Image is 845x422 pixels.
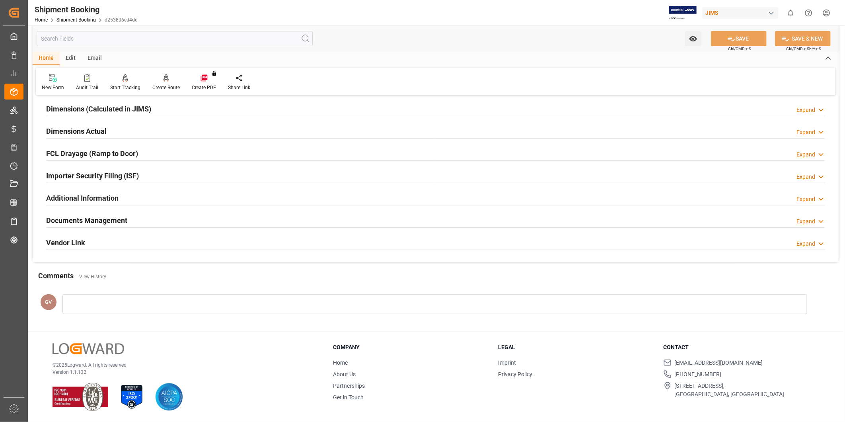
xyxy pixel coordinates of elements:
[76,84,98,91] div: Audit Trail
[702,5,782,20] button: JIMS
[333,371,356,377] a: About Us
[675,359,763,367] span: [EMAIL_ADDRESS][DOMAIN_NAME]
[669,6,697,20] img: Exertis%20JAM%20-%20Email%20Logo.jpg_1722504956.jpg
[333,394,364,401] a: Get in Touch
[37,31,313,46] input: Search Fields
[333,359,348,366] a: Home
[53,383,108,411] img: ISO 9001 & ISO 14001 Certification
[82,52,108,65] div: Email
[796,106,815,114] div: Expand
[685,31,701,46] button: open menu
[42,84,64,91] div: New Form
[333,343,488,352] h3: Company
[53,343,124,355] img: Logward Logo
[79,274,106,279] a: View History
[155,383,183,411] img: AICPA SOC
[46,215,127,226] h2: Documents Management
[46,237,85,248] h2: Vendor Link
[46,126,107,137] h2: Dimensions Actual
[782,4,800,22] button: show 0 new notifications
[33,52,60,65] div: Home
[796,128,815,137] div: Expand
[110,84,140,91] div: Start Tracking
[38,270,74,281] h2: Comments
[786,46,821,52] span: Ctrl/CMD + Shift + S
[728,46,751,52] span: Ctrl/CMD + S
[46,193,119,203] h2: Additional Information
[796,217,815,226] div: Expand
[800,4,818,22] button: Help Center
[53,369,313,376] p: Version 1.1.132
[46,148,138,159] h2: FCL Drayage (Ramp to Door)
[60,52,82,65] div: Edit
[35,4,138,16] div: Shipment Booking
[118,383,146,411] img: ISO 27001 Certification
[46,104,151,114] h2: Dimensions (Calculated in JIMS)
[45,299,52,305] span: GV
[702,7,779,19] div: JIMS
[56,17,96,23] a: Shipment Booking
[333,383,365,389] a: Partnerships
[675,370,722,379] span: [PHONE_NUMBER]
[228,84,250,91] div: Share Link
[675,382,785,399] span: [STREET_ADDRESS], [GEOGRAPHIC_DATA], [GEOGRAPHIC_DATA]
[498,359,516,366] a: Imprint
[46,170,139,181] h2: Importer Security Filing (ISF)
[53,361,313,369] p: © 2025 Logward. All rights reserved.
[498,371,532,377] a: Privacy Policy
[796,150,815,159] div: Expand
[35,17,48,23] a: Home
[152,84,180,91] div: Create Route
[711,31,767,46] button: SAVE
[796,240,815,248] div: Expand
[498,343,653,352] h3: Legal
[775,31,831,46] button: SAVE & NEW
[664,343,819,352] h3: Contact
[796,195,815,203] div: Expand
[796,173,815,181] div: Expand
